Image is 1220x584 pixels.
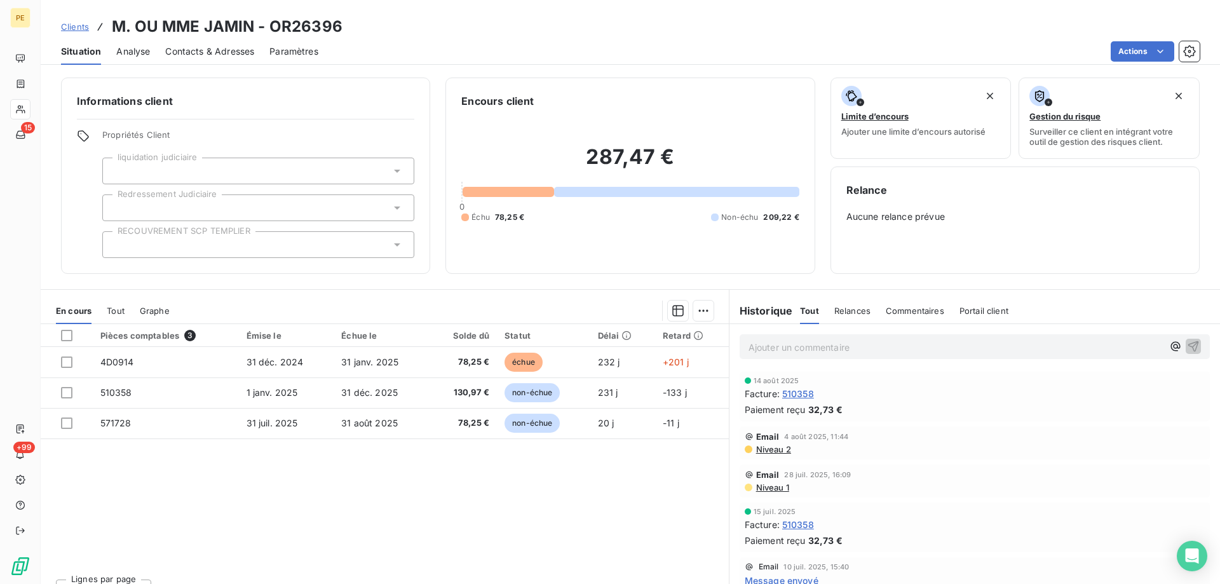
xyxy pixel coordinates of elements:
span: Ajouter une limite d’encours autorisé [841,126,986,137]
span: Email [756,431,780,442]
span: 32,73 € [808,534,843,547]
span: 232 j [598,357,620,367]
span: Paramètres [269,45,318,58]
button: Limite d’encoursAjouter une limite d’encours autorisé [830,78,1012,159]
h2: 287,47 € [461,144,799,182]
span: 231 j [598,387,618,398]
a: 15 [10,125,30,145]
span: +99 [13,442,35,453]
span: Niveau 1 [755,482,789,492]
span: Relances [834,306,871,316]
span: Facture : [745,387,780,400]
a: Clients [61,20,89,33]
span: non-échue [505,383,560,402]
span: Email [756,470,780,480]
span: 4 août 2025, 11:44 [784,433,848,440]
span: 78,25 € [495,212,524,223]
span: 31 déc. 2024 [247,357,304,367]
span: 31 août 2025 [341,418,398,428]
span: Clients [61,22,89,32]
span: +201 j [663,357,689,367]
span: 130,97 € [437,386,489,399]
span: 571728 [100,418,132,428]
div: Pièces comptables [100,330,231,341]
span: Surveiller ce client en intégrant votre outil de gestion des risques client. [1029,126,1189,147]
span: Gestion du risque [1029,111,1101,121]
span: Propriétés Client [102,130,414,147]
span: 15 juil. 2025 [754,508,796,515]
div: Échue le [341,330,421,341]
span: échue [505,353,543,372]
div: Solde dû [437,330,489,341]
span: Aucune relance prévue [846,210,1184,223]
h6: Informations client [77,93,414,109]
span: 31 janv. 2025 [341,357,398,367]
span: Analyse [116,45,150,58]
span: 10 juil. 2025, 15:40 [783,563,849,571]
span: 510358 [782,387,814,400]
div: Retard [663,330,721,341]
input: Ajouter une valeur [113,239,123,250]
span: 78,25 € [437,417,489,430]
span: Non-échu [721,212,758,223]
span: Niveau 2 [755,444,791,454]
span: Paiement reçu [745,403,806,416]
div: Open Intercom Messenger [1177,541,1207,571]
span: Contacts & Adresses [165,45,254,58]
span: 78,25 € [437,356,489,369]
div: Émise le [247,330,327,341]
h3: M. OU MME JAMIN - OR26396 [112,15,342,38]
input: Ajouter une valeur [113,202,123,214]
span: non-échue [505,414,560,433]
span: 14 août 2025 [754,377,799,384]
span: 20 j [598,418,614,428]
button: Actions [1111,41,1174,62]
span: 31 déc. 2025 [341,387,398,398]
button: Gestion du risqueSurveiller ce client en intégrant votre outil de gestion des risques client. [1019,78,1200,159]
span: Graphe [140,306,170,316]
span: 15 [21,122,35,133]
span: Limite d’encours [841,111,909,121]
input: Ajouter une valeur [113,165,123,177]
div: Délai [598,330,647,341]
h6: Encours client [461,93,534,109]
span: 31 juil. 2025 [247,418,298,428]
span: Situation [61,45,101,58]
span: 0 [459,201,464,212]
h6: Historique [729,303,793,318]
div: PE [10,8,30,28]
span: En cours [56,306,91,316]
span: Tout [800,306,819,316]
span: 3 [184,330,196,341]
span: Portail client [959,306,1008,316]
span: Commentaires [886,306,944,316]
span: -133 j [663,387,687,398]
span: 32,73 € [808,403,843,416]
h6: Relance [846,182,1184,198]
span: Paiement reçu [745,534,806,547]
span: Email [759,563,779,571]
span: Échu [471,212,490,223]
img: Logo LeanPay [10,556,30,576]
span: 28 juil. 2025, 16:09 [784,471,851,479]
span: Tout [107,306,125,316]
span: 510358 [100,387,132,398]
span: Facture : [745,518,780,531]
span: 209,22 € [763,212,799,223]
span: -11 j [663,418,679,428]
div: Statut [505,330,583,341]
span: 1 janv. 2025 [247,387,298,398]
span: 4D0914 [100,357,134,367]
span: 510358 [782,518,814,531]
